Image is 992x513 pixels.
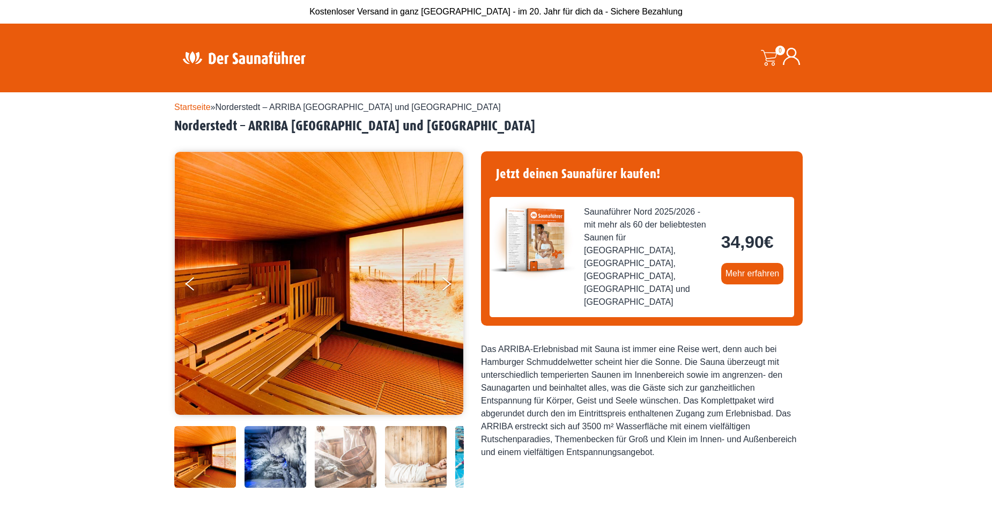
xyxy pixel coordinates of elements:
[490,197,575,283] img: der-saunafuehrer-2025-nord.jpg
[216,102,501,112] span: Norderstedt – ARRIBA [GEOGRAPHIC_DATA] und [GEOGRAPHIC_DATA]
[764,232,774,252] span: €
[721,263,784,284] a: Mehr erfahren
[174,102,211,112] a: Startseite
[440,273,467,299] button: Next
[481,343,803,459] div: Das ARRIBA-Erlebnisbad mit Sauna ist immer eine Reise wert, denn auch bei Hamburger Schmuddelwett...
[775,46,785,55] span: 0
[174,118,818,135] h2: Norderstedt – ARRIBA [GEOGRAPHIC_DATA] und [GEOGRAPHIC_DATA]
[309,7,683,16] span: Kostenloser Versand in ganz [GEOGRAPHIC_DATA] - im 20. Jahr für dich da - Sichere Bezahlung
[584,206,713,309] span: Saunaführer Nord 2025/2026 - mit mehr als 60 der beliebtesten Saunen für [GEOGRAPHIC_DATA], [GEOG...
[490,160,794,188] h4: Jetzt deinen Saunafürer kaufen!
[721,232,774,252] bdi: 34,90
[186,273,212,299] button: Previous
[174,102,501,112] span: »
